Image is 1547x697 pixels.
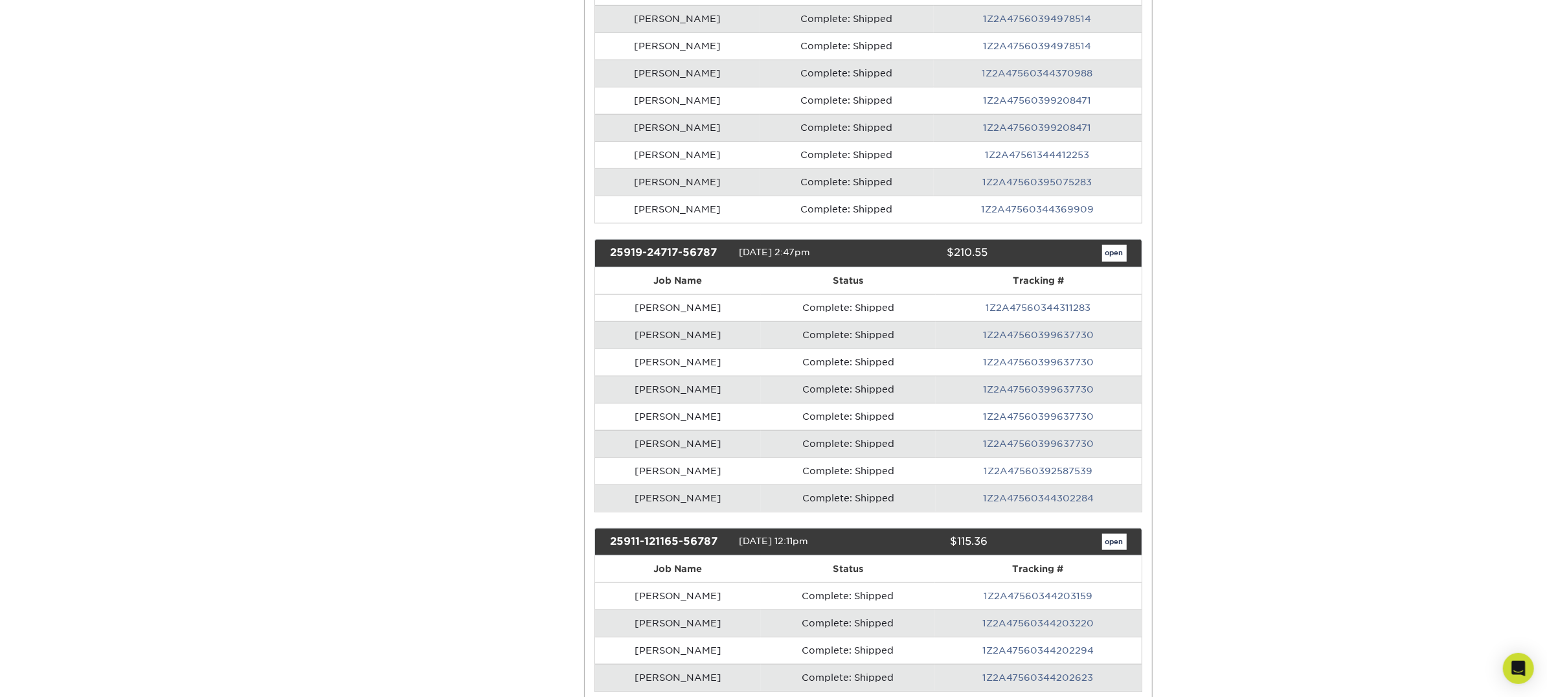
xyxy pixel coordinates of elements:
[760,60,934,87] td: Complete: Shipped
[595,556,761,582] th: Job Name
[595,114,760,141] td: [PERSON_NAME]
[595,485,761,512] td: [PERSON_NAME]
[983,330,1094,340] a: 1Z2A47560399637730
[761,664,935,691] td: Complete: Shipped
[982,645,1094,656] a: 1Z2A47560344202294
[760,168,934,196] td: Complete: Shipped
[595,664,761,691] td: [PERSON_NAME]
[595,141,760,168] td: [PERSON_NAME]
[595,637,761,664] td: [PERSON_NAME]
[984,122,1092,133] a: 1Z2A47560399208471
[761,637,935,664] td: Complete: Shipped
[983,177,1092,187] a: 1Z2A47560395075283
[761,348,936,376] td: Complete: Shipped
[595,5,760,32] td: [PERSON_NAME]
[983,411,1094,422] a: 1Z2A47560399637730
[983,357,1094,367] a: 1Z2A47560399637730
[595,457,761,485] td: [PERSON_NAME]
[982,618,1094,628] a: 1Z2A47560344203220
[595,348,761,376] td: [PERSON_NAME]
[936,268,1142,294] th: Tracking #
[595,582,761,610] td: [PERSON_NAME]
[859,245,997,262] div: $210.55
[761,485,936,512] td: Complete: Shipped
[983,384,1094,394] a: 1Z2A47560399637730
[984,41,1092,51] a: 1Z2A47560394978514
[761,610,935,637] td: Complete: Shipped
[986,150,1090,160] a: 1Z2A47561344412253
[595,610,761,637] td: [PERSON_NAME]
[739,247,810,257] span: [DATE] 2:47pm
[595,321,761,348] td: [PERSON_NAME]
[859,534,997,551] div: $115.36
[761,321,936,348] td: Complete: Shipped
[761,556,935,582] th: Status
[984,14,1092,24] a: 1Z2A47560394978514
[595,87,760,114] td: [PERSON_NAME]
[761,430,936,457] td: Complete: Shipped
[739,536,808,546] span: [DATE] 12:11pm
[760,114,934,141] td: Complete: Shipped
[595,403,761,430] td: [PERSON_NAME]
[984,95,1092,106] a: 1Z2A47560399208471
[760,32,934,60] td: Complete: Shipped
[595,32,760,60] td: [PERSON_NAME]
[595,268,761,294] th: Job Name
[761,294,936,321] td: Complete: Shipped
[761,268,936,294] th: Status
[761,376,936,403] td: Complete: Shipped
[595,376,761,403] td: [PERSON_NAME]
[1102,534,1127,551] a: open
[760,141,934,168] td: Complete: Shipped
[600,245,739,262] div: 25919-24717-56787
[760,87,934,114] td: Complete: Shipped
[595,168,760,196] td: [PERSON_NAME]
[761,457,936,485] td: Complete: Shipped
[595,196,760,223] td: [PERSON_NAME]
[983,493,1094,503] a: 1Z2A47560344302284
[595,60,760,87] td: [PERSON_NAME]
[1102,245,1127,262] a: open
[986,303,1091,313] a: 1Z2A47560344311283
[600,534,739,551] div: 25911-121165-56787
[983,439,1094,449] a: 1Z2A47560399637730
[595,430,761,457] td: [PERSON_NAME]
[761,582,935,610] td: Complete: Shipped
[760,196,934,223] td: Complete: Shipped
[982,68,1093,78] a: 1Z2A47560344370988
[984,591,1092,601] a: 1Z2A47560344203159
[984,466,1093,476] a: 1Z2A47560392587539
[935,556,1142,582] th: Tracking #
[595,294,761,321] td: [PERSON_NAME]
[981,204,1094,214] a: 1Z2A47560344369909
[983,672,1094,683] a: 1Z2A47560344202623
[760,5,934,32] td: Complete: Shipped
[761,403,936,430] td: Complete: Shipped
[1503,653,1534,684] div: Open Intercom Messenger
